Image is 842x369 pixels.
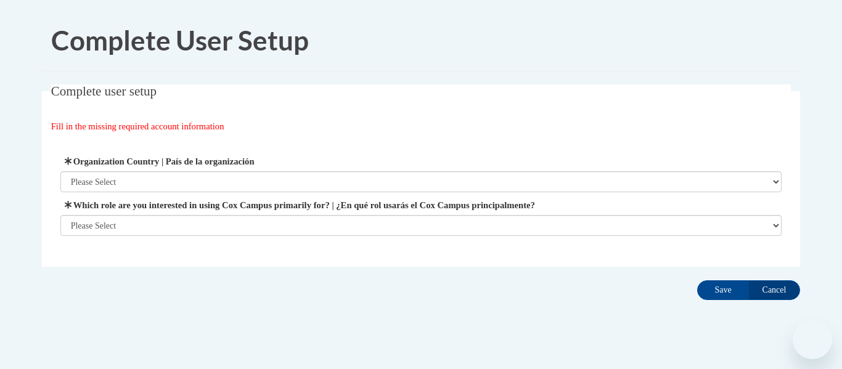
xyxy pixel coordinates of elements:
iframe: Button to launch messaging window [793,320,832,359]
label: Organization Country | País de la organización [60,155,782,168]
input: Save [697,280,749,300]
label: Which role are you interested in using Cox Campus primarily for? | ¿En qué rol usarás el Cox Camp... [60,198,782,212]
span: Complete user setup [51,84,157,99]
span: Complete User Setup [51,24,309,56]
input: Cancel [748,280,800,300]
span: Fill in the missing required account information [51,121,224,131]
